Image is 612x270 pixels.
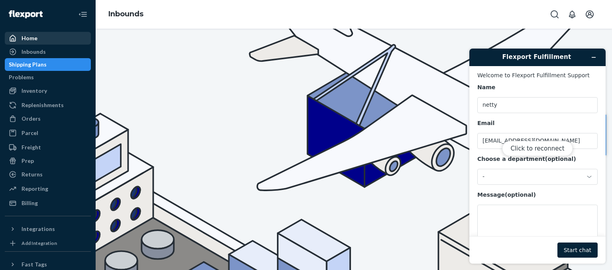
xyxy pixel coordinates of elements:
[5,71,91,84] a: Problems
[22,199,38,207] div: Billing
[5,45,91,58] a: Inbounds
[9,73,34,81] div: Problems
[22,260,47,268] div: Fast Tags
[22,87,47,95] div: Inventory
[22,101,64,109] div: Replenishments
[5,155,91,167] a: Prep
[463,42,612,270] iframe: Find more information here
[22,48,46,56] div: Inbounds
[5,239,91,248] a: Add Integration
[5,58,91,71] a: Shipping Plans
[22,240,57,247] div: Add Integration
[9,61,47,68] div: Shipping Plans
[22,115,41,123] div: Orders
[22,143,41,151] div: Freight
[547,6,563,22] button: Open Search Box
[5,182,91,195] a: Reporting
[22,170,43,178] div: Returns
[5,112,91,125] a: Orders
[5,168,91,181] a: Returns
[22,129,38,137] div: Parcel
[9,10,43,18] img: Flexport logo
[5,223,91,235] button: Integrations
[5,197,91,209] a: Billing
[5,127,91,139] a: Parcel
[22,157,34,165] div: Prep
[75,6,91,22] button: Close Navigation
[22,185,48,193] div: Reporting
[5,141,91,154] a: Freight
[108,10,143,18] a: Inbounds
[102,3,150,26] ol: breadcrumbs
[582,6,598,22] button: Open account menu
[22,225,55,233] div: Integrations
[22,34,37,42] div: Home
[5,84,91,97] a: Inventory
[18,6,34,13] span: Chat
[564,6,580,22] button: Open notifications
[5,99,91,112] a: Replenishments
[5,32,91,45] a: Home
